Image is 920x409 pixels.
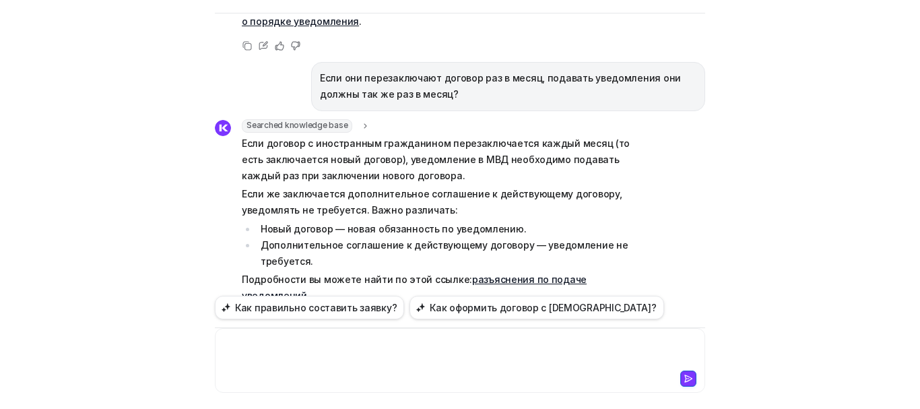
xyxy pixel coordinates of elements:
li: Новый договор — новая обязанность по уведомлению. [257,221,636,237]
p: Если они перезаключают договор раз в месяц, подавать уведомления они должны так же раз в месяц? [320,70,696,102]
p: Подробности вы можете найти по этой ссылке: . [242,272,636,304]
p: Если договор с иностранным гражданином перезаключается каждый месяц (то есть заключается новый до... [242,135,636,184]
p: Если же заключается дополнительное соглашение к действующему договору, уведомлять не требуется. В... [242,186,636,218]
img: Widget [215,120,231,136]
button: Как правильно составить заявку? [215,296,404,319]
span: Searched knowledge base [242,119,352,133]
li: Дополнительное соглашение к действующему договору — уведомление не требуется. [257,237,636,270]
button: Как оформить договор с [DEMOGRAPHIC_DATA]? [409,296,663,319]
